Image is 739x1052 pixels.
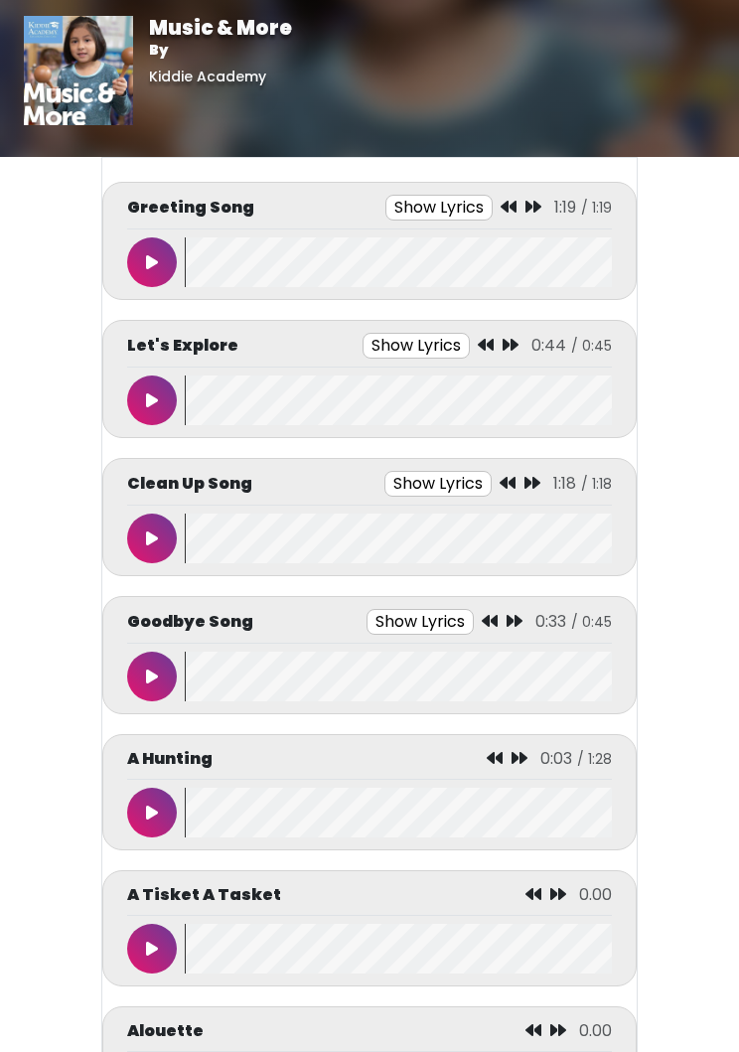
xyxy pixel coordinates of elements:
img: 01vrkzCYTteBT1eqlInO [24,16,133,125]
span: 0.00 [579,883,612,906]
p: Clean Up Song [127,472,252,496]
span: / 1:18 [581,474,612,494]
p: A Hunting [127,747,213,771]
span: / 1:28 [577,749,612,769]
span: / 0:45 [571,612,612,632]
span: 1:18 [553,472,576,495]
button: Show Lyrics [363,333,470,359]
span: / 1:19 [581,198,612,218]
button: Show Lyrics [384,471,492,497]
span: 1:19 [554,196,576,219]
button: Show Lyrics [385,195,493,221]
p: By [149,40,292,61]
button: Show Lyrics [367,609,474,635]
span: 0:03 [540,747,572,770]
h6: Kiddie Academy [149,69,292,85]
p: A Tisket A Tasket [127,883,281,907]
p: Alouette [127,1019,204,1043]
p: Greeting Song [127,196,254,220]
span: / 0:45 [571,336,612,356]
span: 0.00 [579,1019,612,1042]
p: Goodbye Song [127,610,253,634]
p: Let's Explore [127,334,238,358]
span: 0:44 [531,334,566,357]
span: 0:33 [535,610,566,633]
h1: Music & More [149,16,292,40]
